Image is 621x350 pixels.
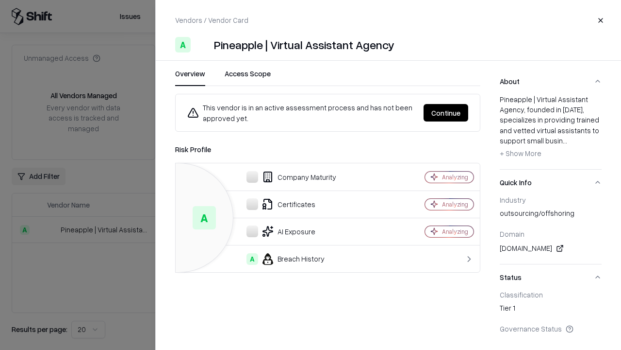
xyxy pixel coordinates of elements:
button: Status [500,264,602,290]
div: Analyzing [442,200,468,209]
div: A [246,253,258,265]
span: + Show More [500,149,541,157]
div: Domain [500,229,602,238]
button: Quick Info [500,170,602,195]
div: Risk Profile [175,143,480,155]
div: outsourcing/offshoring [500,208,602,222]
div: Pineapple | Virtual Assistant Agency [214,37,394,52]
button: + Show More [500,146,541,161]
button: Continue [424,104,468,122]
div: Analyzing [442,227,468,236]
button: Access Scope [225,69,271,86]
div: Industry [500,195,602,204]
p: Vendors / Vendor Card [175,15,248,25]
div: Quick Info [500,195,602,264]
div: [DOMAIN_NAME] [500,243,602,254]
div: A [193,206,216,229]
button: About [500,69,602,94]
div: About [500,94,602,169]
div: Breach History [183,253,391,265]
div: AI Exposure [183,226,391,237]
div: Analyzing [442,173,468,181]
div: Governance Status [500,324,602,333]
div: Certificates [183,198,391,210]
div: A [175,37,191,52]
div: Company Maturity [183,171,391,183]
div: This vendor is in an active assessment process and has not been approved yet. [187,102,416,123]
div: Classification [500,290,602,299]
div: Pineapple | Virtual Assistant Agency, founded in [DATE], specializes in providing trained and vet... [500,94,602,161]
img: Pineapple | Virtual Assistant Agency [195,37,210,52]
div: Tier 1 [500,303,602,316]
span: ... [563,136,567,145]
button: Overview [175,69,205,86]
